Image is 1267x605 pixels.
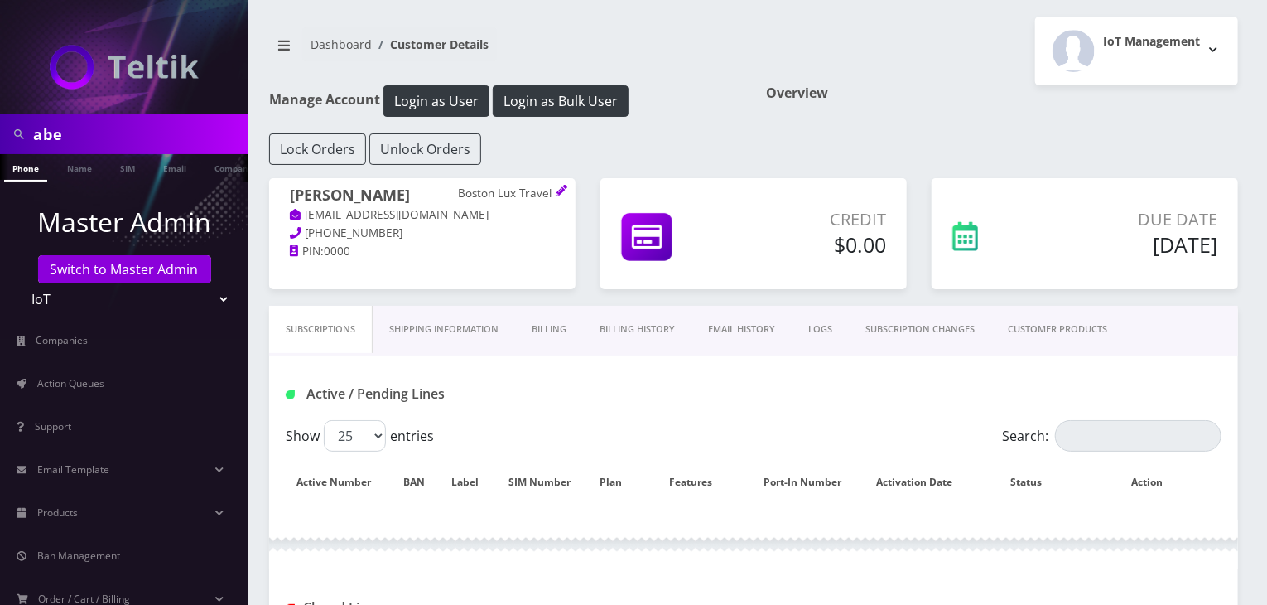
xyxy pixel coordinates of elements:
img: IoT [50,45,199,90]
a: Email [155,154,195,180]
a: SIM [112,154,143,180]
h2: IoT Management [1103,35,1200,49]
a: Login as User [380,90,493,109]
h5: $0.00 [742,232,886,257]
a: EMAIL HISTORY [691,306,792,353]
a: Subscriptions [269,306,373,353]
button: Login as User [383,85,489,117]
th: Port-In Number [756,458,866,506]
a: LOGS [792,306,849,353]
th: Status [980,458,1090,506]
span: Companies [36,333,89,347]
h1: Active / Pending Lines [286,386,581,402]
span: Ban Management [37,549,120,563]
span: Support [35,419,71,433]
a: Billing History [583,306,691,353]
button: Login as Bulk User [493,85,629,117]
p: Boston Lux Travel [458,186,555,201]
select: Showentries [324,420,386,452]
a: Switch to Master Admin [38,255,211,283]
li: Customer Details [372,36,489,53]
h1: Manage Account [269,85,741,117]
input: Search in Company [33,119,244,150]
a: Login as Bulk User [493,90,629,109]
p: Credit [742,207,886,232]
span: [PHONE_NUMBER] [306,225,403,240]
th: Label [447,458,500,506]
th: Plan [595,458,642,506]
span: Products [37,506,78,520]
th: Activation Date [868,458,978,506]
span: 0000 [324,244,350,259]
a: Name [59,154,100,180]
h5: [DATE] [1049,232,1217,257]
button: Lock Orders [269,133,366,165]
nav: breadcrumb [269,27,741,75]
a: Shipping Information [373,306,515,353]
p: Due Date [1049,207,1217,232]
label: Show entries [286,420,434,452]
button: IoT Management [1035,17,1238,85]
th: Active Number [287,458,397,506]
span: Email Template [37,462,109,477]
h1: Overview [766,85,1238,101]
a: Billing [515,306,583,353]
a: SUBSCRIPTION CHANGES [849,306,991,353]
img: Active / Pending Lines [286,390,295,399]
h1: [PERSON_NAME] [290,186,555,206]
a: CUSTOMER PRODUCTS [991,306,1124,353]
a: PIN: [290,244,324,260]
a: [EMAIL_ADDRESS][DOMAIN_NAME] [290,207,489,224]
a: Company [206,154,262,180]
input: Search: [1055,420,1221,452]
th: BAN [399,458,446,506]
a: Phone [4,154,47,181]
th: Action [1091,458,1220,506]
button: Unlock Orders [369,133,481,165]
th: Features [644,458,754,506]
th: SIM Number [502,458,595,506]
span: Action Queues [37,376,104,390]
a: Dashboard [311,36,372,52]
label: Search: [1002,420,1221,452]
